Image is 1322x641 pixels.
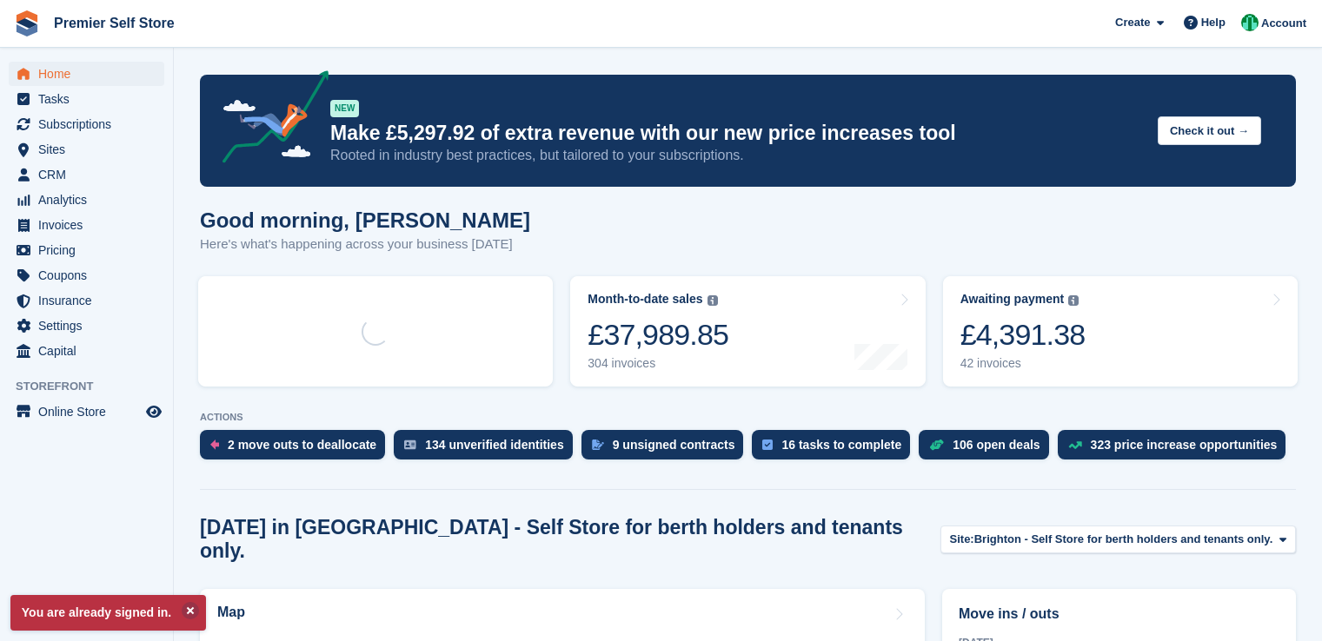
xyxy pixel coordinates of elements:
span: Settings [38,314,143,338]
div: 9 unsigned contracts [613,438,735,452]
span: Coupons [38,263,143,287]
a: menu [9,112,164,136]
a: Premier Self Store [47,9,182,37]
div: £4,391.38 [960,317,1086,353]
span: Account [1261,15,1306,32]
a: menu [9,339,164,363]
span: Capital [38,339,143,363]
p: Here's what's happening across your business [DATE] [200,235,530,254]
img: icon-info-grey-7440780725fd019a000dd9b08b2336e03edf1995a4989e88bcd33f0948082b44.svg [1068,295,1079,306]
div: Month-to-date sales [588,292,702,307]
div: Awaiting payment [960,292,1065,307]
a: menu [9,288,164,313]
a: Awaiting payment £4,391.38 42 invoices [943,276,1298,387]
a: menu [9,137,164,162]
a: menu [9,162,164,187]
span: Pricing [38,238,143,262]
h1: Good morning, [PERSON_NAME] [200,208,530,232]
a: menu [9,263,164,287]
a: menu [9,238,164,262]
h2: Map [217,605,245,620]
img: verify_identity-adf6edd0f0f0b5bbfe63781bf79b02c33cf7c696d77639b501bdc392416b5a36.svg [404,439,416,450]
div: 106 open deals [953,438,1040,452]
span: Help [1201,14,1226,31]
span: Invoices [38,213,143,237]
p: ACTIONS [200,412,1296,423]
span: Tasks [38,87,143,111]
a: menu [9,314,164,338]
span: Storefront [16,378,173,395]
h2: Move ins / outs [959,604,1279,624]
button: Site: Brighton - Self Store for berth holders and tenants only. [940,525,1296,554]
span: Create [1115,14,1150,31]
span: Subscriptions [38,112,143,136]
span: Brighton - Self Store for berth holders and tenants only. [974,531,1273,548]
p: Make £5,297.92 of extra revenue with our new price increases tool [330,121,1144,146]
span: Site: [950,531,974,548]
div: 134 unverified identities [425,438,564,452]
p: You are already signed in. [10,595,206,631]
a: menu [9,62,164,86]
img: move_outs_to_deallocate_icon-f764333ba52eb49d3ac5e1228854f67142a1ed5810a6f6cc68b1a99e826820c5.svg [210,439,219,450]
a: 106 open deals [919,430,1057,468]
a: 2 move outs to deallocate [200,430,394,468]
img: price_increase_opportunities-93ffe204e8149a01c8c9dc8f82e8f89637d9d84a8eef4429ea346261dce0b2c0.svg [1068,441,1082,449]
a: 9 unsigned contracts [581,430,753,468]
a: 323 price increase opportunities [1058,430,1295,468]
a: menu [9,213,164,237]
img: icon-info-grey-7440780725fd019a000dd9b08b2336e03edf1995a4989e88bcd33f0948082b44.svg [708,295,718,306]
img: stora-icon-8386f47178a22dfd0bd8f6a31ec36ba5ce8667c1dd55bd0f319d3a0aa187defe.svg [14,10,40,36]
a: 16 tasks to complete [752,430,919,468]
a: menu [9,188,164,212]
div: £37,989.85 [588,317,728,353]
div: 42 invoices [960,356,1086,371]
img: Peter Pring [1241,14,1259,31]
img: task-75834270c22a3079a89374b754ae025e5fb1db73e45f91037f5363f120a921f8.svg [762,439,773,450]
div: 2 move outs to deallocate [228,438,376,452]
img: contract_signature_icon-13c848040528278c33f63329250d36e43548de30e8caae1d1a13099fd9432cc5.svg [592,439,604,450]
button: Check it out → [1158,116,1261,145]
div: 323 price increase opportunities [1091,438,1278,452]
div: 16 tasks to complete [781,438,901,452]
img: price-adjustments-announcement-icon-8257ccfd72463d97f412b2fc003d46551f7dbcb40ab6d574587a9cd5c0d94... [208,70,329,169]
span: CRM [38,162,143,187]
span: Home [38,62,143,86]
span: Insurance [38,288,143,313]
a: Preview store [143,401,164,422]
div: 304 invoices [588,356,728,371]
img: deal-1b604bf984904fb50ccaf53a9ad4b4a5d6e5aea283cecdc64d6e3604feb123c2.svg [929,439,944,451]
div: NEW [330,100,359,117]
a: menu [9,400,164,424]
a: 134 unverified identities [394,430,581,468]
span: Online Store [38,400,143,424]
span: Analytics [38,188,143,212]
a: Month-to-date sales £37,989.85 304 invoices [570,276,925,387]
p: Rooted in industry best practices, but tailored to your subscriptions. [330,146,1144,165]
h2: [DATE] in [GEOGRAPHIC_DATA] - Self Store for berth holders and tenants only. [200,516,940,563]
span: Sites [38,137,143,162]
a: menu [9,87,164,111]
